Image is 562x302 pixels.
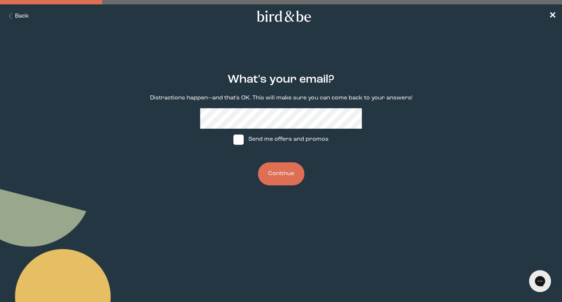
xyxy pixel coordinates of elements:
[258,162,304,185] button: Continue
[549,12,556,20] span: ✕
[525,268,555,295] iframe: Gorgias live chat messenger
[226,129,336,151] label: Send me offers and promos
[549,10,556,23] a: ✕
[6,12,29,20] button: Back Button
[150,94,412,102] p: Distractions happen—and that's OK. This will make sure you can come back to your answers!
[228,71,334,88] h2: What's your email?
